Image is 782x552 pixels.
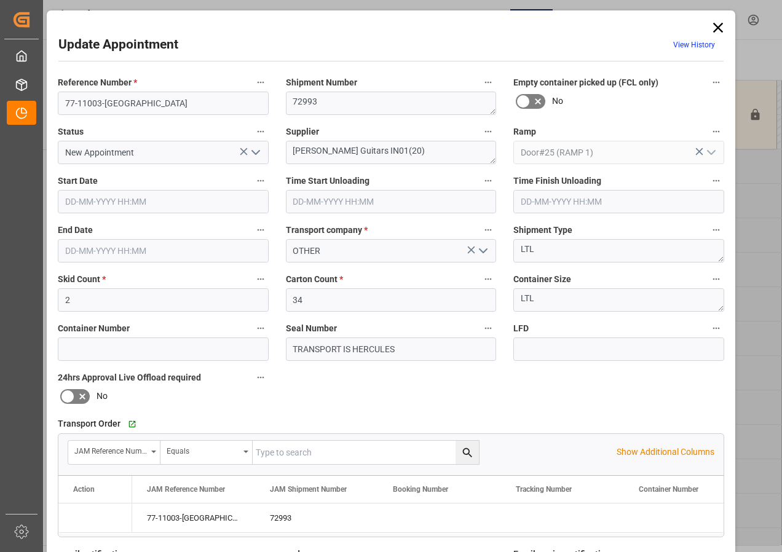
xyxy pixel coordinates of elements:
[480,320,496,336] button: Seal Number
[480,173,496,189] button: Time Start Unloading
[513,76,658,89] span: Empty container picked up (FCL only)
[58,190,269,213] input: DD-MM-YYYY HH:MM
[97,390,108,403] span: No
[73,485,95,494] div: Action
[516,485,572,494] span: Tracking Number
[286,273,343,286] span: Carton Count
[552,95,563,108] span: No
[58,125,84,138] span: Status
[639,485,698,494] span: Container Number
[147,485,225,494] span: JAM Reference Number
[58,76,137,89] span: Reference Number
[253,369,269,385] button: 24hrs Approval Live Offload required
[245,143,264,162] button: open menu
[255,503,378,532] div: 72993
[58,417,120,430] span: Transport Order
[480,222,496,238] button: Transport company *
[513,239,724,262] textarea: LTL
[513,141,724,164] input: Type to search/select
[708,222,724,238] button: Shipment Type
[673,41,715,49] a: View History
[617,446,714,459] p: Show Additional Columns
[58,322,130,335] span: Container Number
[513,190,724,213] input: DD-MM-YYYY HH:MM
[708,271,724,287] button: Container Size
[253,124,269,140] button: Status
[286,190,497,213] input: DD-MM-YYYY HH:MM
[58,273,106,286] span: Skid Count
[58,35,178,55] h2: Update Appointment
[513,288,724,312] textarea: LTL
[132,503,255,532] div: 77-11003-[GEOGRAPHIC_DATA]
[473,242,492,261] button: open menu
[286,141,497,164] textarea: [PERSON_NAME] Guitars IN01(20)
[286,175,369,187] span: Time Start Unloading
[708,74,724,90] button: Empty container picked up (FCL only)
[58,371,201,384] span: 24hrs Approval Live Offload required
[270,485,347,494] span: JAM Shipment Number
[708,173,724,189] button: Time Finish Unloading
[58,141,269,164] input: Type to search/select
[253,271,269,287] button: Skid Count *
[513,224,572,237] span: Shipment Type
[513,273,571,286] span: Container Size
[513,322,529,335] span: LFD
[393,485,448,494] span: Booking Number
[58,239,269,262] input: DD-MM-YYYY HH:MM
[167,443,239,457] div: Equals
[480,74,496,90] button: Shipment Number
[708,320,724,336] button: LFD
[74,443,147,457] div: JAM Reference Number
[160,441,253,464] button: open menu
[253,320,269,336] button: Container Number
[286,125,319,138] span: Supplier
[456,441,479,464] button: search button
[286,92,497,115] textarea: 72993
[286,322,337,335] span: Seal Number
[480,124,496,140] button: Supplier
[58,503,132,533] div: Press SPACE to select this row.
[480,271,496,287] button: Carton Count *
[513,175,601,187] span: Time Finish Unloading
[68,441,160,464] button: open menu
[253,74,269,90] button: Reference Number *
[253,222,269,238] button: End Date
[286,224,368,237] span: Transport company
[58,224,93,237] span: End Date
[701,143,719,162] button: open menu
[253,441,479,464] input: Type to search
[286,76,357,89] span: Shipment Number
[513,125,536,138] span: Ramp
[708,124,724,140] button: Ramp
[58,175,98,187] span: Start Date
[253,173,269,189] button: Start Date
